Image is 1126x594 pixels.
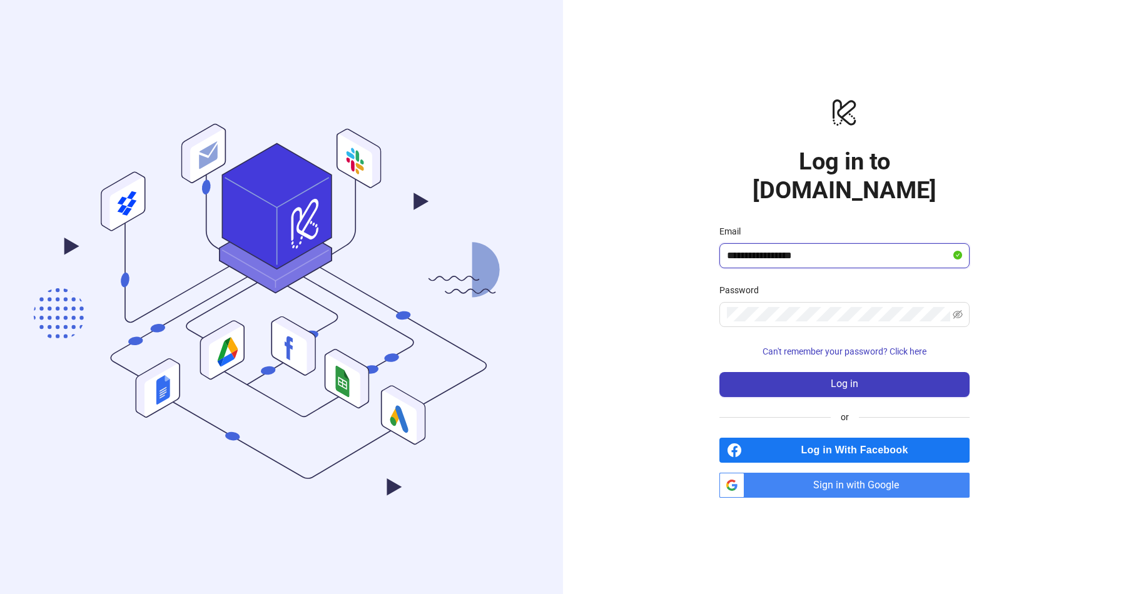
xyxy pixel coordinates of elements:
[831,410,859,424] span: or
[749,473,970,498] span: Sign in with Google
[747,438,970,463] span: Log in With Facebook
[719,473,970,498] a: Sign in with Google
[953,310,963,320] span: eye-invisible
[719,283,767,297] label: Password
[719,372,970,397] button: Log in
[763,346,926,356] span: Can't remember your password? Click here
[831,378,858,390] span: Log in
[727,307,950,322] input: Password
[719,438,970,463] a: Log in With Facebook
[719,346,970,356] a: Can't remember your password? Click here
[719,224,749,238] label: Email
[719,147,970,204] h1: Log in to [DOMAIN_NAME]
[719,342,970,362] button: Can't remember your password? Click here
[727,248,951,263] input: Email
